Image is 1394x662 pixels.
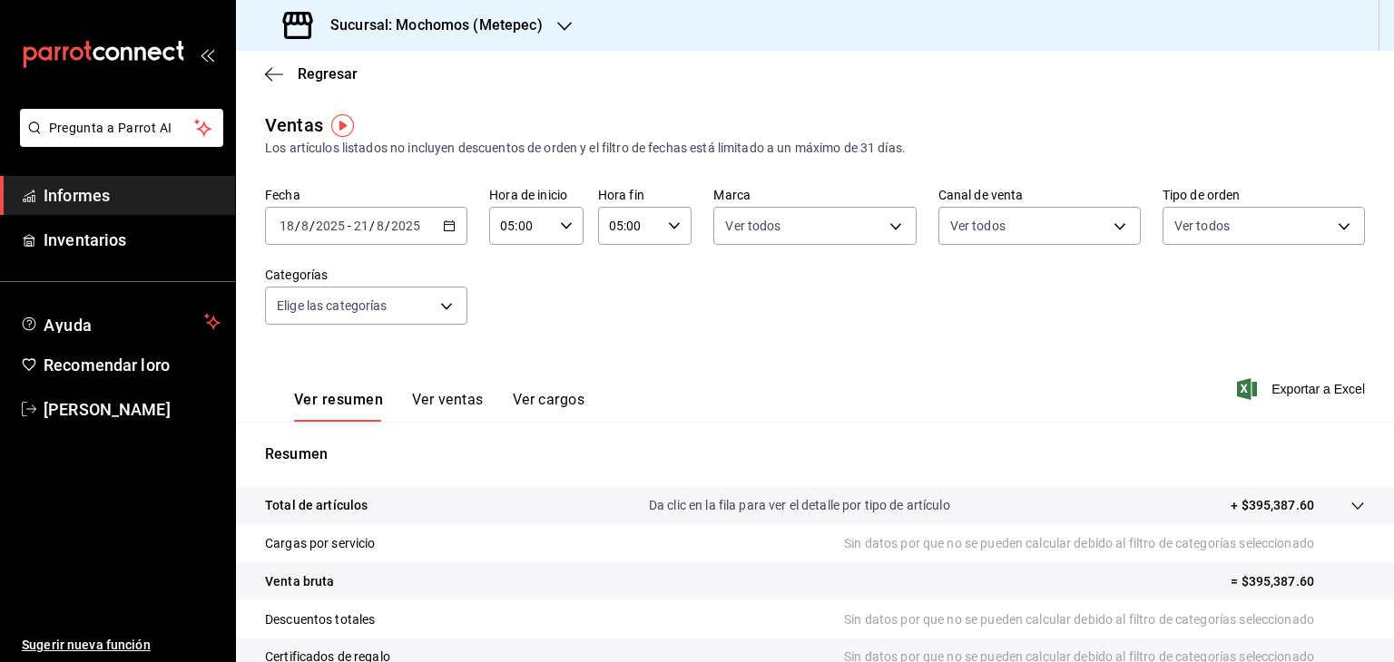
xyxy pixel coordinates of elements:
font: Cargas por servicio [265,536,376,550]
font: Resumen [265,445,328,462]
font: Ver cargos [513,391,585,408]
font: Exportar a Excel [1271,382,1365,396]
font: [PERSON_NAME] [44,400,171,419]
font: Los artículos listados no incluyen descuentos de orden y el filtro de fechas está limitado a un m... [265,141,906,155]
a: Pregunta a Parrot AI [13,131,223,151]
font: Hora fin [598,188,644,202]
input: -- [353,219,369,233]
span: / [295,219,300,233]
font: Ver todos [1174,219,1230,233]
font: Inventarios [44,230,126,249]
button: Exportar a Excel [1241,378,1365,400]
input: ---- [390,219,421,233]
font: Regresar [298,65,358,83]
span: - [348,219,351,233]
font: Marca [713,188,751,202]
font: Informes [44,186,110,205]
img: Tooltip marker [331,114,354,137]
font: Ver resumen [294,391,383,408]
font: Venta bruta [265,574,334,589]
font: Ver todos [950,219,1006,233]
input: -- [300,219,309,233]
font: Categorías [265,268,328,282]
font: Sucursal: Mochomos (Metepec) [330,16,543,34]
font: Ver ventas [412,391,484,408]
font: Canal de venta [938,188,1024,202]
input: ---- [315,219,346,233]
span: / [369,219,375,233]
font: Pregunta a Parrot AI [49,121,172,135]
font: Ver todos [725,219,780,233]
button: abrir_cajón_menú [200,47,214,62]
font: Sin datos por que no se pueden calcular debido al filtro de categorías seleccionado [844,536,1314,550]
font: Ayuda [44,316,93,335]
font: Sugerir nueva función [22,638,151,652]
font: Hora de inicio [489,188,567,202]
font: Ventas [265,114,323,136]
span: / [309,219,315,233]
font: + $395,387.60 [1231,498,1314,512]
font: Total de artículos [265,498,368,512]
div: pestañas de navegación [294,390,584,422]
input: -- [376,219,385,233]
input: -- [279,219,295,233]
font: Sin datos por que no se pueden calcular debido al filtro de categorías seleccionado [844,612,1314,627]
span: / [385,219,390,233]
button: Regresar [265,65,358,83]
font: Recomendar loro [44,355,170,375]
font: = $395,387.60 [1231,574,1314,589]
font: Descuentos totales [265,612,375,627]
font: Fecha [265,188,300,202]
font: Tipo de orden [1163,188,1241,202]
font: Da clic en la fila para ver el detalle por tipo de artículo [649,498,950,512]
button: Pregunta a Parrot AI [20,109,223,147]
font: Elige las categorías [277,298,388,313]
